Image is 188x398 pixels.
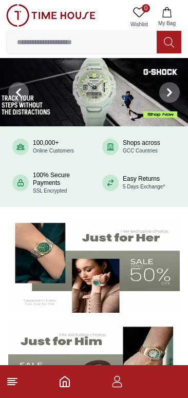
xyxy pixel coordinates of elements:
div: Shops across [123,139,160,155]
span: My Bag [154,20,180,27]
a: 0Wishlist [126,4,152,30]
img: ... [6,4,96,27]
span: 0 [142,4,150,12]
span: Wishlist [126,21,152,28]
div: 100% Secure Payments [33,172,86,195]
div: 100,000+ [33,139,74,155]
span: Online Customers [33,148,74,154]
button: My Bag [152,4,182,30]
div: Easy Returns [123,175,165,191]
span: GCC Countries [123,148,158,154]
img: Women's Watches Banner [8,217,180,313]
a: Home [59,375,71,388]
span: SSL Encrypted [33,188,67,194]
span: 5 Days Exchange* [123,184,165,189]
